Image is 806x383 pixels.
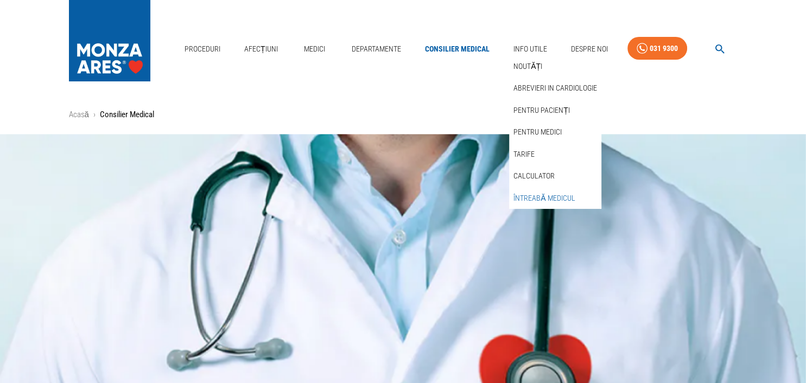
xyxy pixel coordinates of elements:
div: Întreabă medicul [509,187,601,209]
div: 031 9300 [650,42,678,55]
p: Consilier Medical [100,108,154,121]
a: Departamente [347,38,405,60]
nav: breadcrumb [69,108,738,121]
a: Medici [297,38,332,60]
a: Pentru medici [511,123,564,141]
div: Calculator [509,165,601,187]
a: Calculator [511,167,557,185]
nav: secondary mailbox folders [509,55,601,209]
div: Abrevieri in cardiologie [509,77,601,99]
a: Noutăți [511,58,544,75]
div: Tarife [509,143,601,165]
a: Acasă [69,110,89,119]
a: Pentru pacienți [511,101,572,119]
a: 031 9300 [627,37,687,60]
a: Tarife [511,145,537,163]
a: Abrevieri in cardiologie [511,79,599,97]
li: › [93,108,96,121]
div: Pentru pacienți [509,99,601,122]
div: Noutăți [509,55,601,78]
div: Pentru medici [509,121,601,143]
a: Info Utile [509,38,551,60]
a: Afecțiuni [240,38,282,60]
a: Proceduri [180,38,225,60]
a: Despre Noi [567,38,612,60]
a: Întreabă medicul [511,189,577,207]
a: Consilier Medical [421,38,494,60]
